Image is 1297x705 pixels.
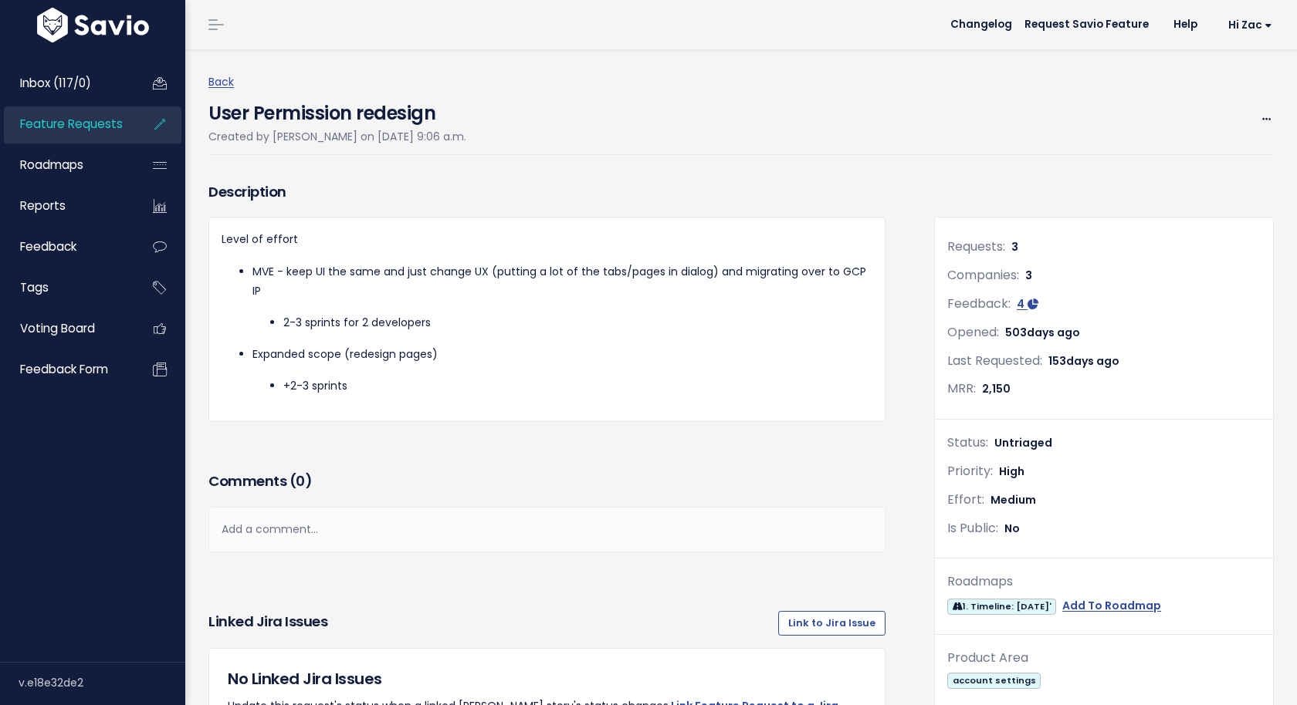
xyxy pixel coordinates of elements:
[1048,353,1119,369] span: 153
[1025,268,1032,283] span: 3
[33,8,153,42] img: logo-white.9d6f32f41409.svg
[1004,521,1020,536] span: No
[1011,239,1018,255] span: 3
[947,599,1056,615] span: 1. Timeline: [DATE]'
[4,106,128,142] a: Feature Requests
[4,66,128,101] a: Inbox (117/0)
[4,229,128,265] a: Feedback
[252,262,872,301] p: MVE - keep UI the same and just change UX (putting a lot of the tabs/pages in dialog) and migrati...
[1017,296,1024,312] span: 4
[1066,353,1119,369] span: days ago
[947,519,998,537] span: Is Public:
[208,471,886,492] h3: Comments ( )
[208,129,466,144] span: Created by [PERSON_NAME] on [DATE] 9:06 a.m.
[947,571,1261,593] div: Roadmaps
[4,352,128,387] a: Feedback form
[4,147,128,183] a: Roadmaps
[947,323,999,341] span: Opened:
[20,320,95,336] span: Voting Board
[947,266,1019,284] span: Companies:
[19,663,185,703] div: v.e18e32de2
[947,491,984,508] span: Effort:
[20,197,66,214] span: Reports
[296,471,305,491] span: 0
[994,435,1052,450] span: Untriaged
[20,279,49,295] span: Tags
[20,116,123,132] span: Feature Requests
[20,238,76,255] span: Feedback
[1027,325,1080,340] span: days ago
[222,230,872,249] p: Level of effort
[4,188,128,224] a: Reports
[283,376,872,396] li: +2-3 sprints
[991,492,1036,508] span: Medium
[999,464,1024,479] span: High
[208,181,886,203] h3: Description
[947,596,1056,616] a: 1. Timeline: [DATE]'
[228,667,866,690] h5: No Linked Jira Issues
[947,238,1005,255] span: Requests:
[208,92,466,127] h4: User Permission redesign
[947,647,1261,670] div: Product Area
[20,157,83,173] span: Roadmaps
[208,74,234,89] a: Back
[252,345,872,364] p: Expanded scope (redesign pages)
[982,381,1011,396] span: 2,150
[208,611,327,636] h3: Linked Jira issues
[947,433,988,451] span: Status:
[1012,13,1161,36] a: Request Savio Feature
[20,361,108,377] span: Feedback form
[1017,296,1038,312] a: 4
[947,462,993,480] span: Priority:
[947,673,1041,689] span: account settings
[1228,19,1272,31] span: Hi Zac
[4,311,128,346] a: Voting Board
[283,313,872,332] li: 2-3 sprints for 2 developers
[1161,13,1210,36] a: Help
[1210,13,1285,37] a: Hi Zac
[947,352,1042,369] span: Last Requested:
[1062,596,1161,616] a: Add To Roadmap
[208,507,886,552] div: Add a comment...
[947,379,976,397] span: MRR:
[20,75,91,91] span: Inbox (117/0)
[947,295,1011,312] span: Feedback:
[1005,325,1080,340] span: 503
[950,19,1012,30] span: Changelog
[778,611,886,636] a: Link to Jira Issue
[4,270,128,305] a: Tags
